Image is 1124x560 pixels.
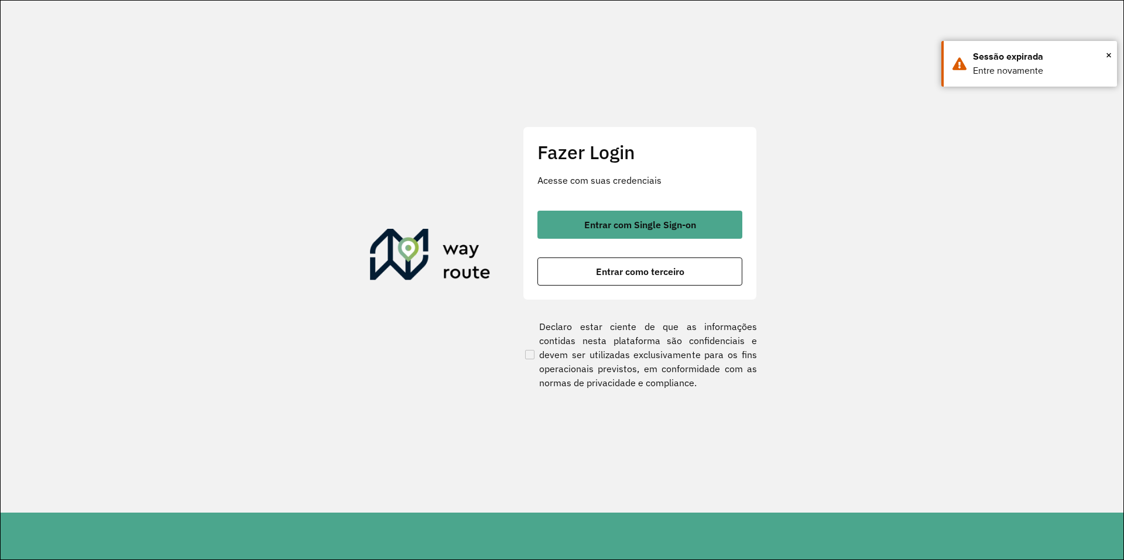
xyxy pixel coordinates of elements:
[537,211,742,239] button: button
[596,267,684,276] span: Entrar como terceiro
[370,229,491,285] img: Roteirizador AmbevTech
[537,173,742,187] p: Acesse com suas credenciais
[537,257,742,286] button: button
[973,50,1108,64] div: Sessão expirada
[1106,46,1112,64] span: ×
[1106,46,1112,64] button: Close
[973,64,1108,78] div: Entre novamente
[584,220,696,229] span: Entrar com Single Sign-on
[523,319,757,390] label: Declaro estar ciente de que as informações contidas nesta plataforma são confidenciais e devem se...
[537,141,742,163] h2: Fazer Login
